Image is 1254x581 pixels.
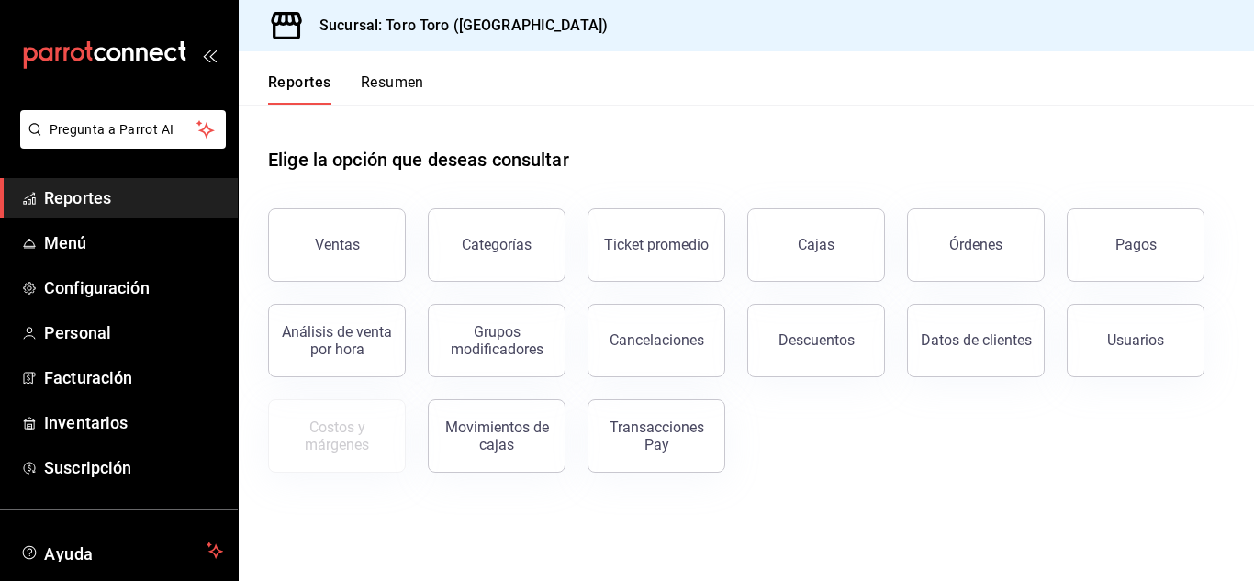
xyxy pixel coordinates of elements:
div: Ventas [315,236,360,253]
button: Órdenes [907,208,1045,282]
span: Suscripción [44,455,223,480]
button: Ticket promedio [588,208,725,282]
button: open_drawer_menu [202,48,217,62]
div: Pagos [1115,236,1157,253]
div: Transacciones Pay [599,419,713,453]
button: Reportes [268,73,331,105]
button: Resumen [361,73,424,105]
div: Movimientos de cajas [440,419,554,453]
button: Ventas [268,208,406,282]
div: Costos y márgenes [280,419,394,453]
button: Análisis de venta por hora [268,304,406,377]
div: Análisis de venta por hora [280,323,394,358]
button: Transacciones Pay [588,399,725,473]
div: Cajas [798,234,835,256]
button: Pagos [1067,208,1204,282]
span: Facturación [44,365,223,390]
button: Descuentos [747,304,885,377]
button: Grupos modificadores [428,304,565,377]
button: Movimientos de cajas [428,399,565,473]
div: Datos de clientes [921,331,1032,349]
h3: Sucursal: Toro Toro ([GEOGRAPHIC_DATA]) [305,15,608,37]
button: Contrata inventarios para ver este reporte [268,399,406,473]
h1: Elige la opción que deseas consultar [268,146,569,173]
button: Pregunta a Parrot AI [20,110,226,149]
div: navigation tabs [268,73,424,105]
div: Grupos modificadores [440,323,554,358]
span: Reportes [44,185,223,210]
a: Pregunta a Parrot AI [13,133,226,152]
span: Ayuda [44,540,199,562]
div: Cancelaciones [610,331,704,349]
button: Datos de clientes [907,304,1045,377]
span: Menú [44,230,223,255]
button: Usuarios [1067,304,1204,377]
div: Categorías [462,236,532,253]
div: Ticket promedio [604,236,709,253]
span: Personal [44,320,223,345]
span: Inventarios [44,410,223,435]
span: Pregunta a Parrot AI [50,120,197,140]
span: Configuración [44,275,223,300]
button: Cancelaciones [588,304,725,377]
div: Descuentos [778,331,855,349]
div: Órdenes [949,236,1002,253]
div: Usuarios [1107,331,1164,349]
a: Cajas [747,208,885,282]
button: Categorías [428,208,565,282]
